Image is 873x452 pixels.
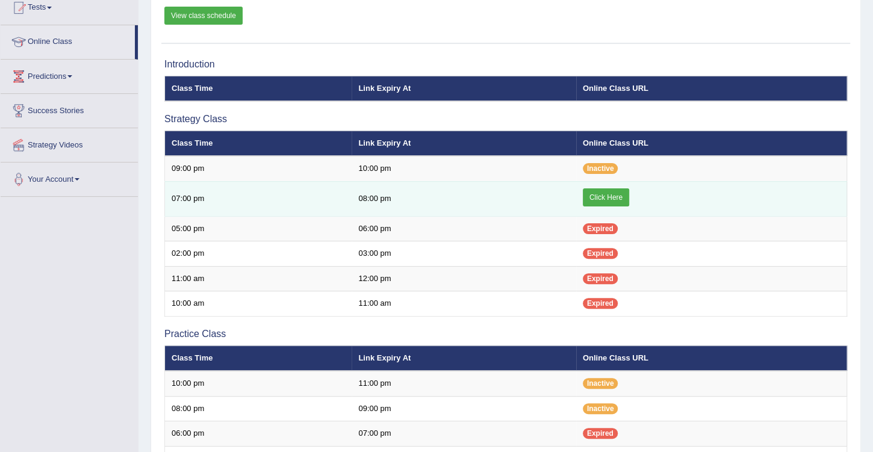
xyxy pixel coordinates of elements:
td: 08:00 pm [165,396,352,421]
a: Your Account [1,163,138,193]
h3: Practice Class [164,329,847,339]
td: 03:00 pm [352,241,576,267]
td: 02:00 pm [165,241,352,267]
h3: Introduction [164,59,847,70]
td: 06:00 pm [165,421,352,447]
span: Expired [583,428,618,439]
th: Online Class URL [576,76,847,101]
th: Link Expiry At [352,345,576,371]
td: 11:00 pm [352,371,576,396]
th: Link Expiry At [352,76,576,101]
span: Expired [583,223,618,234]
td: 09:00 pm [352,396,576,421]
h3: Strategy Class [164,114,847,125]
td: 11:00 am [165,266,352,291]
a: Click Here [583,188,629,206]
a: Predictions [1,60,138,90]
a: View class schedule [164,7,243,25]
td: 10:00 pm [165,371,352,396]
td: 12:00 pm [352,266,576,291]
td: 10:00 pm [352,156,576,181]
span: Inactive [583,403,618,414]
td: 07:00 pm [352,421,576,447]
td: 06:00 pm [352,216,576,241]
span: Inactive [583,378,618,389]
a: Strategy Videos [1,128,138,158]
th: Link Expiry At [352,131,576,156]
td: 05:00 pm [165,216,352,241]
a: Success Stories [1,94,138,124]
span: Expired [583,273,618,284]
span: Expired [583,298,618,309]
td: 10:00 am [165,291,352,317]
th: Class Time [165,345,352,371]
th: Online Class URL [576,131,847,156]
th: Class Time [165,76,352,101]
td: 11:00 am [352,291,576,317]
td: 07:00 pm [165,181,352,216]
span: Expired [583,248,618,259]
span: Inactive [583,163,618,174]
a: Online Class [1,25,135,55]
th: Class Time [165,131,352,156]
td: 08:00 pm [352,181,576,216]
td: 09:00 pm [165,156,352,181]
th: Online Class URL [576,345,847,371]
